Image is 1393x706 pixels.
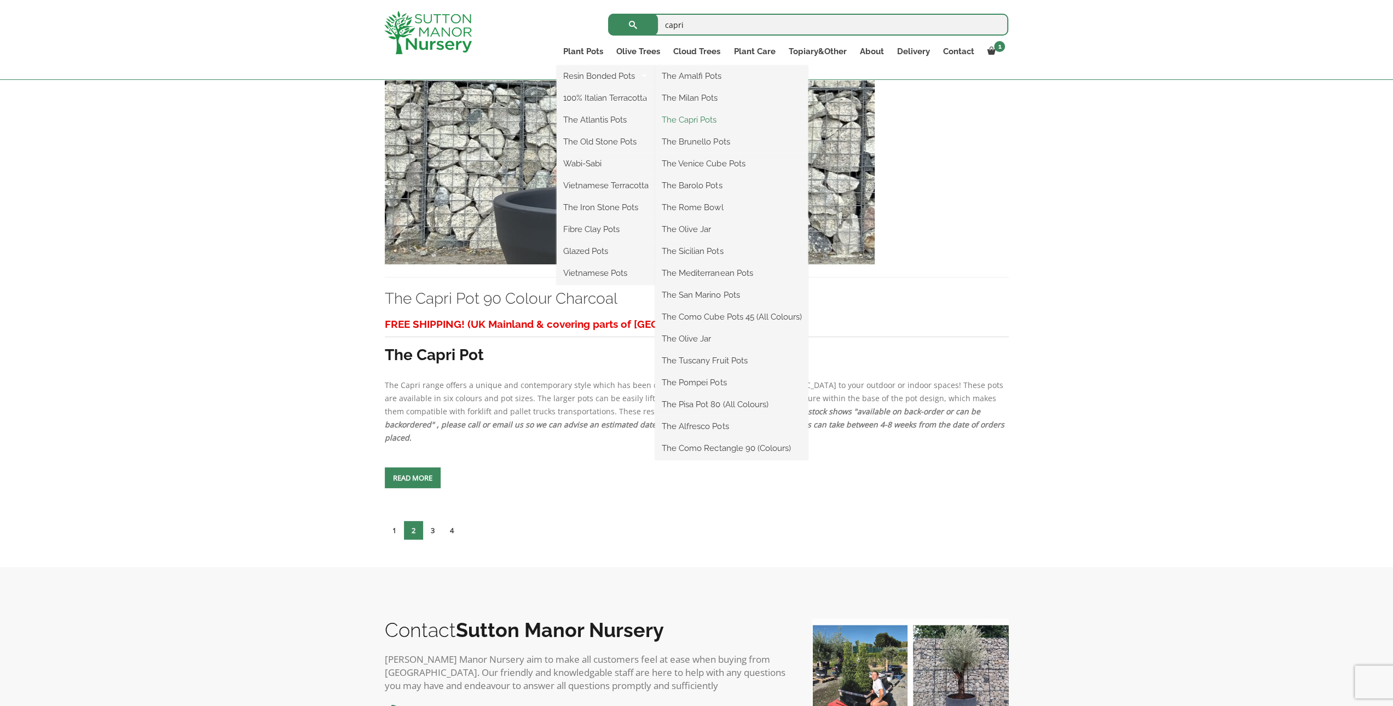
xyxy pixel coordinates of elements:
[655,177,808,194] a: The Barolo Pots
[385,29,875,264] img: The Capri Pot 90 Colour Charcoal - IMG 3788
[557,44,610,59] a: Plant Pots
[655,418,808,435] a: The Alfresco Pots
[557,134,655,150] a: The Old Stone Pots
[655,440,808,456] a: The Como Rectangle 90 (Colours)
[655,155,808,172] a: The Venice Cube Pots
[557,199,655,216] a: The Iron Stone Pots
[655,396,808,413] a: The Pisa Pot 80 (All Colours)
[557,221,655,238] a: Fibre Clay Pots
[936,44,980,59] a: Contact
[782,44,853,59] a: Topiary&Other
[655,90,808,106] a: The Milan Pots
[423,521,442,540] a: 3
[655,352,808,369] a: The Tuscany Fruit Pots
[557,68,655,84] a: Resin Bonded Pots
[385,141,875,151] a: The Capri Pot 90 Colour Charcoal
[655,374,808,391] a: The Pompei Pots
[853,44,890,59] a: About
[655,243,808,259] a: The Sicilian Pots
[442,521,461,540] a: 4
[890,44,936,59] a: Delivery
[655,265,808,281] a: The Mediterranean Pots
[610,44,667,59] a: Olive Trees
[385,314,1009,444] div: The Capri range offers a unique and contemporary style which has been designed to bring a touch o...
[385,290,617,308] a: The Capri Pot 90 Colour Charcoal
[385,618,790,641] h2: Contact
[608,14,1008,36] input: Search...
[404,521,423,540] span: 2
[557,265,655,281] a: Vietnamese Pots
[385,653,790,692] p: [PERSON_NAME] Manor Nursery aim to make all customers feel at ease when buying from [GEOGRAPHIC_D...
[557,177,655,194] a: Vietnamese Terracotta
[727,44,782,59] a: Plant Care
[655,199,808,216] a: The Rome Bowl
[655,221,808,238] a: The Olive Jar
[980,44,1008,59] a: 1
[655,287,808,303] a: The San Marino Pots
[994,41,1005,52] span: 1
[557,112,655,128] a: The Atlantis Pots
[655,112,808,128] a: The Capri Pots
[557,155,655,172] a: Wabi-Sabi
[557,243,655,259] a: Glazed Pots
[557,90,655,106] a: 100% Italian Terracotta
[385,346,484,364] strong: The Capri Pot
[655,134,808,150] a: The Brunello Pots
[655,309,808,325] a: The Como Cube Pots 45 (All Colours)
[385,314,1009,334] h3: FREE SHIPPING! (UK Mainland & covering parts of [GEOGRAPHIC_DATA])
[384,11,472,54] img: logo
[385,521,404,540] a: 1
[385,467,441,488] a: Read more
[655,331,808,347] a: The Olive Jar
[667,44,727,59] a: Cloud Trees
[385,406,1004,443] em: When stock shows "available on back-order or can be backordered" , please call or email us so we ...
[456,618,664,641] b: Sutton Manor Nursery
[655,68,808,84] a: The Amalfi Pots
